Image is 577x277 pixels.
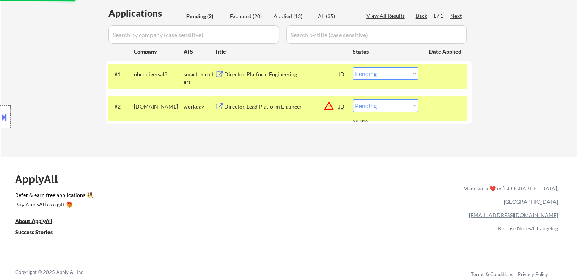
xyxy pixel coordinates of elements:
[353,44,418,58] div: Status
[15,202,91,207] div: Buy ApplyAll as a gift 🎁
[353,118,383,124] div: success
[15,218,52,224] u: About ApplyAll
[286,25,467,44] input: Search by title (case sensitive)
[15,229,53,235] u: Success Stories
[469,212,558,218] a: [EMAIL_ADDRESS][DOMAIN_NAME]
[15,269,102,276] div: Copyright © 2025 Apply All Inc
[15,192,305,200] a: Refer & earn free applications 👯‍♀️
[274,13,311,20] div: Applied (13)
[416,12,428,20] div: Back
[15,228,63,238] a: Success Stories
[108,25,279,44] input: Search by company (case sensitive)
[184,48,215,55] div: ATS
[186,13,224,20] div: Pending (2)
[433,12,450,20] div: 1 / 1
[108,9,184,18] div: Applications
[224,71,339,78] div: Director, Platform Engineering
[184,103,215,110] div: workday
[15,200,91,210] a: Buy ApplyAll as a gift 🎁
[498,225,558,231] a: Release Notes/Changelog
[184,71,215,85] div: smartrecruiters
[230,13,268,20] div: Excluded (20)
[134,48,184,55] div: Company
[215,48,346,55] div: Title
[318,13,356,20] div: All (35)
[450,12,462,20] div: Next
[366,12,407,20] div: View All Results
[15,217,63,227] a: About ApplyAll
[224,103,339,110] div: Director, Lead Platform Engineer
[134,71,184,78] div: nbcuniversal3
[338,67,346,81] div: JD
[134,103,184,110] div: [DOMAIN_NAME]
[324,101,334,111] button: warning_amber
[338,99,346,113] div: JD
[460,182,558,208] div: Made with ❤️ in [GEOGRAPHIC_DATA], [GEOGRAPHIC_DATA]
[429,48,462,55] div: Date Applied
